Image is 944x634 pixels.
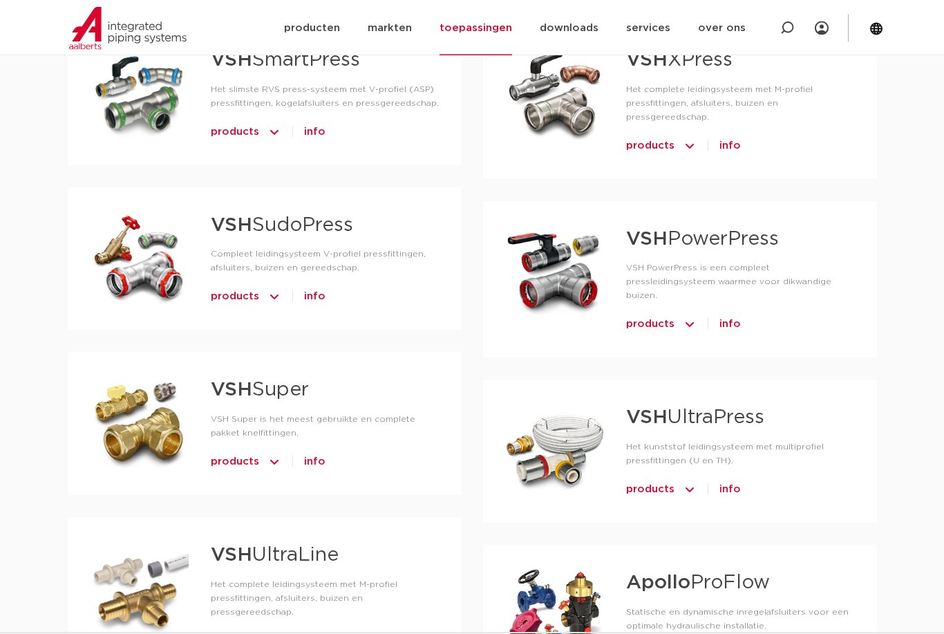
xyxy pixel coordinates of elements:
a: info [304,286,325,308]
img: icon-chevron-up-1.svg [683,314,697,336]
strong: VSH [211,381,252,400]
strong: VSH [626,230,668,250]
a: info [719,314,741,336]
p: Het complete leidingsysteem met M-profiel pressfittingen, afsluiters, buizen en pressgereedschap. [211,578,440,619]
a: VSHSudoPress [211,216,353,236]
a: VSHSuper [211,381,309,400]
a: VSHXPress [626,51,733,71]
img: icon-chevron-up-1.svg [683,136,697,158]
a: ApolloProFlow [626,574,770,593]
p: Het complete leidingsysteem met M-profiel pressfittingen, afsluiters, buizen en pressgereedschap. [626,83,855,124]
p: Compleet leidingsysteem V-profiel pressfittingen, afsluiters, buizen en gereedschap. [211,248,440,275]
a: VSHSmartPress [211,51,360,71]
strong: VSH [211,546,252,566]
a: info [719,479,741,501]
strong: VSH [211,216,252,236]
a: VSHUltraLine [211,546,339,566]
a: VSHPowerPress [626,230,779,250]
span: products [626,314,674,336]
strong: Apollo [626,574,690,593]
p: VSH Super is het meest gebruikte en complete pakket knelfittingen. [211,413,440,440]
strong: VSH [211,51,252,71]
span: products [626,479,674,501]
img: icon-chevron-up-1.svg [267,451,281,474]
p: Het slimste RVS press-systeem met V-profiel (ASP) pressfittingen, kogelafsluiters en pressgereeds... [211,83,440,111]
p: Statische en dynamische inregelafsluiters voor een optimale hydraulische installatie. [626,606,855,633]
a: VSHUltraPress [626,409,764,428]
strong: VSH [626,51,668,71]
span: products [211,451,259,474]
img: icon-chevron-up-1.svg [267,122,281,144]
a: info [304,122,325,144]
p: VSH PowerPress is een compleet pressleidingsysteem waarmee voor dikwandige buizen. [626,261,855,303]
span: products [211,122,259,144]
p: Het kunststof leidingsysteem met multiprofiel pressfittingen (U en TH). [626,440,855,468]
span: products [626,136,674,158]
a: info [304,451,325,474]
img: icon-chevron-up-1.svg [267,286,281,308]
span: products [211,286,259,308]
img: icon-chevron-up-1.svg [683,479,697,501]
strong: VSH [626,409,668,428]
a: info [719,136,741,158]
